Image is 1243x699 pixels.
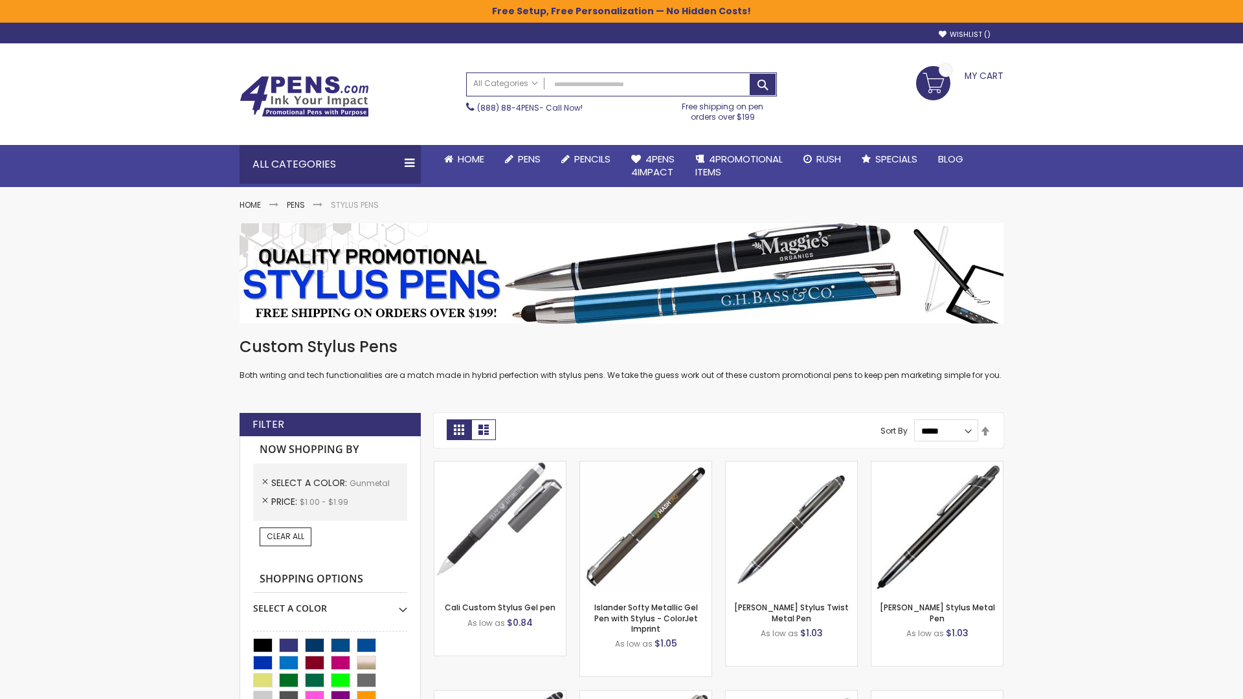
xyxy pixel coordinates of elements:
[580,461,711,472] a: Islander Softy Metallic Gel Pen with Stylus - ColorJet Imprint-Gunmetal
[271,495,300,508] span: Price
[655,637,677,650] span: $1.05
[287,199,305,210] a: Pens
[477,102,583,113] span: - Call Now!
[871,461,1003,472] a: Olson Stylus Metal Pen-Gunmetal
[240,76,369,117] img: 4Pens Custom Pens and Promotional Products
[240,337,1003,357] h1: Custom Stylus Pens
[615,638,653,649] span: As low as
[880,425,908,436] label: Sort By
[580,461,711,593] img: Islander Softy Metallic Gel Pen with Stylus - ColorJet Imprint-Gunmetal
[761,628,798,639] span: As low as
[551,145,621,173] a: Pencils
[240,223,1003,324] img: Stylus Pens
[445,602,555,613] a: Cali Custom Stylus Gel pen
[271,476,350,489] span: Select A Color
[253,566,407,594] strong: Shopping Options
[906,628,944,639] span: As low as
[793,145,851,173] a: Rush
[240,145,421,184] div: All Categories
[574,152,610,166] span: Pencils
[300,496,348,507] span: $1.00 - $1.99
[331,199,379,210] strong: Stylus Pens
[851,145,928,173] a: Specials
[267,531,304,542] span: Clear All
[928,145,974,173] a: Blog
[816,152,841,166] span: Rush
[467,617,505,628] span: As low as
[447,419,471,440] strong: Grid
[695,152,783,179] span: 4PROMOTIONAL ITEMS
[631,152,675,179] span: 4Pens 4impact
[594,602,698,634] a: Islander Softy Metallic Gel Pen with Stylus - ColorJet Imprint
[685,145,793,187] a: 4PROMOTIONALITEMS
[467,73,544,94] a: All Categories
[726,461,857,593] img: Colter Stylus Twist Metal Pen-Gunmetal
[253,593,407,615] div: Select A Color
[260,527,311,546] a: Clear All
[669,96,778,122] div: Free shipping on pen orders over $199
[477,102,539,113] a: (888) 88-4PENS
[621,145,685,187] a: 4Pens4impact
[240,337,1003,381] div: Both writing and tech functionalities are a match made in hybrid perfection with stylus pens. We ...
[938,152,963,166] span: Blog
[252,417,284,432] strong: Filter
[350,478,390,489] span: Gunmetal
[726,461,857,472] a: Colter Stylus Twist Metal Pen-Gunmetal
[734,602,849,623] a: [PERSON_NAME] Stylus Twist Metal Pen
[240,199,261,210] a: Home
[871,461,1003,593] img: Olson Stylus Metal Pen-Gunmetal
[946,627,969,639] span: $1.03
[495,145,551,173] a: Pens
[875,152,917,166] span: Specials
[880,602,995,623] a: [PERSON_NAME] Stylus Metal Pen
[458,152,484,166] span: Home
[434,461,566,593] img: Cali Custom Stylus Gel pen-Gunmetal
[253,436,407,463] strong: Now Shopping by
[800,627,823,639] span: $1.03
[434,145,495,173] a: Home
[518,152,541,166] span: Pens
[507,616,533,629] span: $0.84
[434,461,566,472] a: Cali Custom Stylus Gel pen-Gunmetal
[939,30,991,39] a: Wishlist
[473,78,538,89] span: All Categories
